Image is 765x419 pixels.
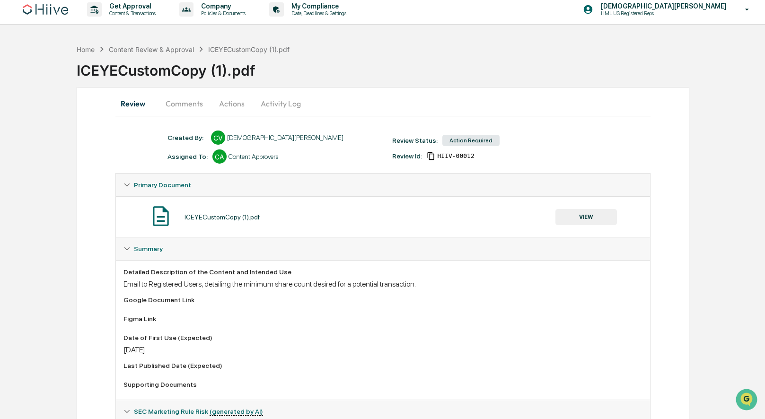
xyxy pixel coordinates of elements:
div: Content Review & Approval [109,45,194,53]
button: Start new chat [161,75,172,87]
img: logo [23,4,68,15]
div: [DEMOGRAPHIC_DATA][PERSON_NAME] [227,134,343,141]
div: Google Document Link [123,296,643,304]
div: Action Required [442,135,500,146]
div: Email to Registered Users, detailing the minimum share count desired for a potential transaction. [123,279,643,288]
div: ICEYECustomCopy (1).pdf [77,54,765,79]
p: Company [193,2,250,10]
span: Pylon [94,160,114,167]
p: Content & Transactions [102,10,160,17]
div: Review Status: [392,137,438,144]
div: Date of First Use (Expected) [123,334,643,341]
div: Summary [116,260,651,400]
span: Primary Document [134,181,191,189]
div: Created By: ‎ ‎ [167,134,206,141]
p: HML US Registered Reps [593,10,686,17]
span: SEC Marketing Rule Risk [134,408,263,415]
img: 1746055101610-c473b297-6a78-478c-a979-82029cc54cd1 [9,72,26,89]
div: ICEYECustomCopy (1).pdf [185,213,260,221]
p: [DEMOGRAPHIC_DATA][PERSON_NAME] [593,2,731,10]
iframe: Open customer support [735,388,760,413]
span: Summary [134,245,163,253]
div: secondary tabs example [115,92,651,115]
div: Primary Document [116,196,651,237]
div: Last Published Date (Expected) [123,362,643,369]
div: Home [77,45,95,53]
div: ICEYECustomCopy (1).pdf [208,45,290,53]
span: Attestations [78,119,117,129]
a: 🔎Data Lookup [6,133,63,150]
a: Powered byPylon [67,160,114,167]
div: Figma Link [123,315,643,323]
div: Supporting Documents [123,381,643,388]
a: 🗄️Attestations [65,115,121,132]
img: Document Icon [149,204,173,228]
div: Summary [116,237,651,260]
div: Review Id: [392,152,422,160]
p: Data, Deadlines & Settings [284,10,351,17]
span: Preclearance [19,119,61,129]
span: Data Lookup [19,137,60,147]
div: Start new chat [32,72,155,82]
div: 🗄️ [69,120,76,128]
span: d2a635bc-4554-4ac9-853e-4a9857599c1d [437,152,474,160]
div: CV [211,131,225,145]
div: 🔎 [9,138,17,146]
button: Actions [211,92,253,115]
div: [DATE] [123,345,643,354]
div: CA [212,149,227,164]
div: 🖐️ [9,120,17,128]
p: How can we help? [9,20,172,35]
p: My Compliance [284,2,351,10]
div: We're available if you need us! [32,82,120,89]
button: Activity Log [253,92,308,115]
p: Policies & Documents [193,10,250,17]
div: Content Approvers [229,153,278,160]
p: Get Approval [102,2,160,10]
button: Comments [158,92,211,115]
div: Primary Document [116,174,651,196]
a: 🖐️Preclearance [6,115,65,132]
div: Detailed Description of the Content and Intended Use [123,268,643,276]
button: VIEW [555,209,617,225]
u: (generated by AI) [210,408,263,416]
button: Review [115,92,158,115]
div: Assigned To: [167,153,208,160]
